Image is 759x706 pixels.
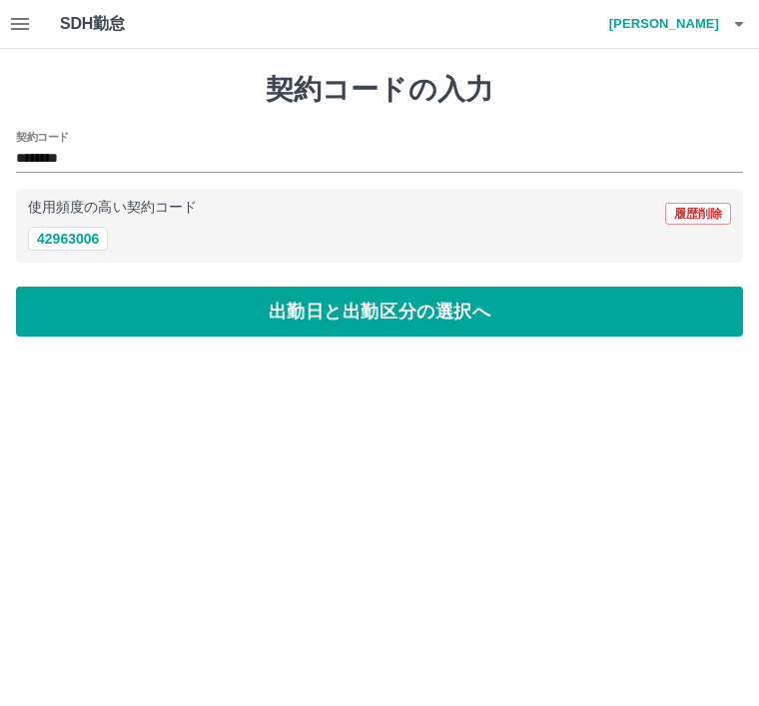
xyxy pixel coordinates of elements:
h2: 契約コード [16,129,69,145]
button: 42963006 [28,227,108,251]
button: 履歴削除 [665,203,731,225]
button: 出勤日と出勤区分の選択へ [16,287,743,337]
h1: 契約コードの入力 [16,73,743,107]
p: 使用頻度の高い契約コード [28,201,197,215]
